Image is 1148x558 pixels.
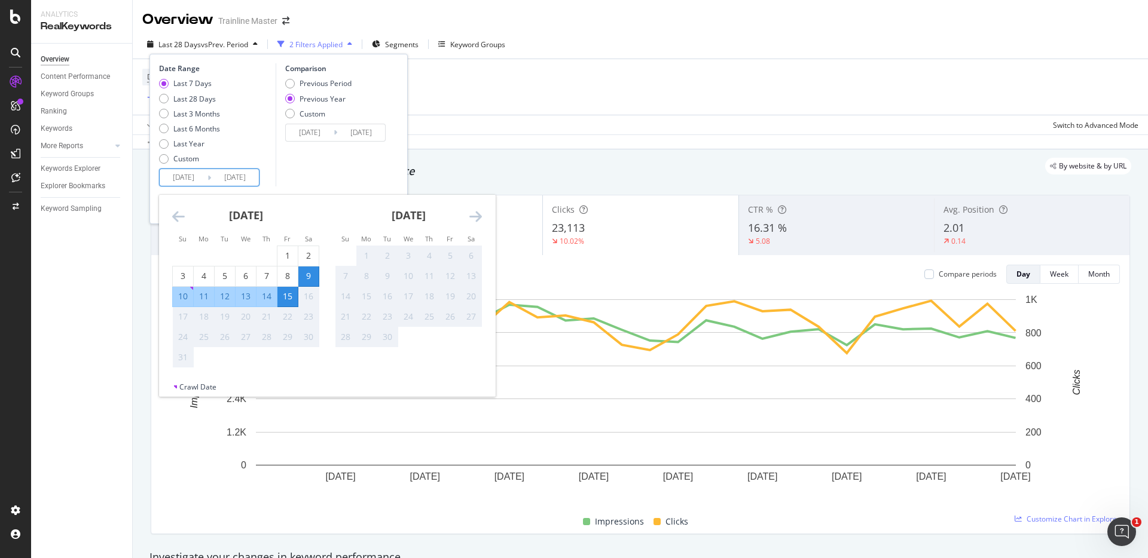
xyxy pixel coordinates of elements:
[419,290,439,302] div: 18
[356,331,377,343] div: 29
[262,234,270,243] small: Th
[173,351,193,363] div: 31
[335,290,356,302] div: 14
[298,290,319,302] div: 16
[300,94,346,104] div: Previous Year
[215,270,235,282] div: 5
[552,220,585,235] span: 23,113
[159,124,220,134] div: Last 6 Months
[419,250,439,262] div: 4
[468,234,475,243] small: Sa
[41,122,72,135] div: Keywords
[285,78,352,88] div: Previous Period
[173,270,193,282] div: 3
[447,234,453,243] small: Fr
[194,331,214,343] div: 25
[236,331,256,343] div: 27
[277,250,298,262] div: 1
[277,331,298,343] div: 29
[440,246,461,266] td: Not available. Friday, September 5, 2025
[1027,514,1120,524] span: Customize Chart in Explorer
[194,327,215,347] td: Not available. Monday, August 25, 2025
[41,180,124,192] a: Explorer Bookmarks
[236,286,257,306] td: Selected. Wednesday, August 13, 2025
[236,306,257,327] td: Not available. Wednesday, August 20, 2025
[257,327,277,347] td: Not available. Thursday, August 28, 2025
[440,270,460,282] div: 12
[300,78,352,88] div: Previous Period
[159,78,220,88] div: Last 7 Days
[257,286,277,306] td: Selected. Thursday, August 14, 2025
[377,286,398,306] td: Not available. Tuesday, September 16, 2025
[277,290,298,302] div: 15
[173,266,194,286] td: Choose Sunday, August 3, 2025 as your check-out date. It’s available.
[552,204,575,215] span: Clicks
[285,109,352,119] div: Custom
[377,311,398,323] div: 23
[1053,120,1138,130] div: Switch to Advanced Mode
[419,286,440,306] td: Not available. Thursday, September 18, 2025
[147,72,170,82] span: Device
[173,286,194,306] td: Selected. Sunday, August 10, 2025
[1040,265,1079,284] button: Week
[277,311,298,323] div: 22
[433,35,510,54] button: Keyword Groups
[236,327,257,347] td: Not available. Wednesday, August 27, 2025
[377,246,398,266] td: Not available. Tuesday, September 2, 2025
[41,20,123,33] div: RealKeywords
[1016,269,1030,279] div: Day
[142,115,177,134] button: Apply
[305,234,312,243] small: Sa
[298,250,319,262] div: 2
[461,246,482,266] td: Not available. Saturday, September 6, 2025
[398,246,419,266] td: Not available. Wednesday, September 3, 2025
[284,234,291,243] small: Fr
[398,290,419,302] div: 17
[1025,327,1042,338] text: 800
[41,140,112,152] a: More Reports
[41,53,124,66] a: Overview
[1015,514,1120,524] a: Customize Chart in Explorer
[215,331,235,343] div: 26
[241,234,251,243] small: We
[173,124,220,134] div: Last 6 Months
[367,35,423,54] button: Segments
[392,208,426,222] strong: [DATE]
[277,266,298,286] td: Choose Friday, August 8, 2025 as your check-out date. It’s available.
[41,180,105,192] div: Explorer Bookmarks
[1025,460,1031,470] text: 0
[756,236,770,246] div: 5.08
[142,35,262,54] button: Last 28 DaysvsPrev. Period
[440,286,461,306] td: Not available. Friday, September 19, 2025
[461,250,481,262] div: 6
[298,311,319,323] div: 23
[398,250,419,262] div: 3
[377,266,398,286] td: Not available. Tuesday, September 9, 2025
[298,266,319,286] td: Selected as start date. Saturday, August 9, 2025
[194,306,215,327] td: Not available. Monday, August 18, 2025
[41,163,124,175] a: Keywords Explorer
[1132,517,1141,527] span: 1
[285,94,352,104] div: Previous Year
[41,53,69,66] div: Overview
[41,88,94,100] div: Keyword Groups
[173,154,199,164] div: Custom
[939,269,997,279] div: Compare periods
[1025,394,1042,404] text: 400
[385,39,419,50] span: Segments
[159,63,273,73] div: Date Range
[215,306,236,327] td: Not available. Tuesday, August 19, 2025
[41,88,124,100] a: Keyword Groups
[298,270,319,282] div: 9
[158,39,201,50] span: Last 28 Days
[241,460,246,470] text: 0
[277,306,298,327] td: Not available. Friday, August 22, 2025
[337,124,385,141] input: End Date
[461,266,482,286] td: Not available. Saturday, September 13, 2025
[194,311,214,323] div: 18
[142,91,190,105] button: Add Filter
[194,270,214,282] div: 4
[1088,269,1110,279] div: Month
[440,266,461,286] td: Not available. Friday, September 12, 2025
[377,331,398,343] div: 30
